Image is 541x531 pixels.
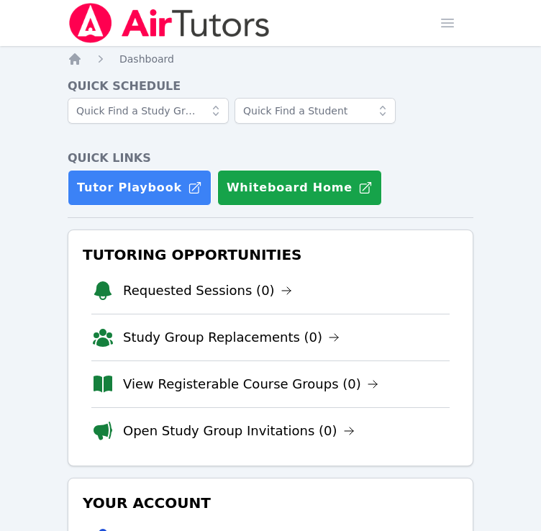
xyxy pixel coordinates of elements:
[123,374,378,394] a: View Registerable Course Groups (0)
[80,242,461,268] h3: Tutoring Opportunities
[123,421,355,441] a: Open Study Group Invitations (0)
[123,327,340,348] a: Study Group Replacements (0)
[68,78,473,95] h4: Quick Schedule
[80,490,461,516] h3: Your Account
[68,150,473,167] h4: Quick Links
[235,98,396,124] input: Quick Find a Student
[68,52,473,66] nav: Breadcrumb
[68,98,229,124] input: Quick Find a Study Group
[123,281,292,301] a: Requested Sessions (0)
[217,170,382,206] button: Whiteboard Home
[68,170,212,206] a: Tutor Playbook
[119,52,174,66] a: Dashboard
[119,53,174,65] span: Dashboard
[68,3,271,43] img: Air Tutors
